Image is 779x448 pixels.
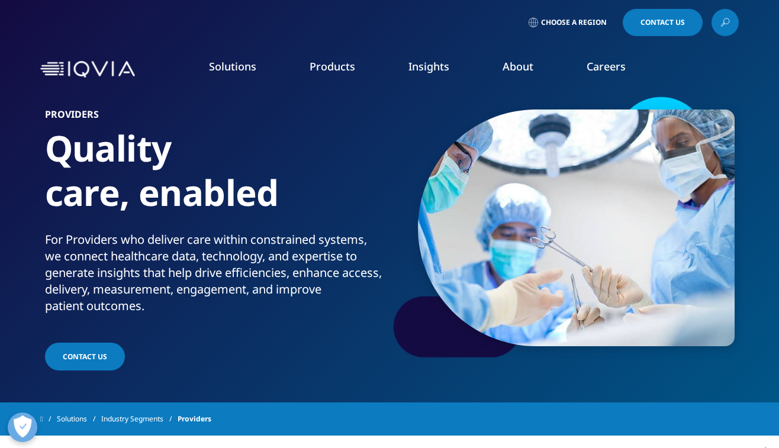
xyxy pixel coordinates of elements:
span: Contact Us [640,19,685,26]
a: Products [310,59,355,73]
h1: Quality care, enabled [45,126,385,231]
nav: Primary [140,41,739,97]
a: Industry Segments [101,408,178,430]
img: IQVIA Healthcare Information Technology and Pharma Clinical Research Company [40,61,135,78]
a: Solutions [57,408,101,430]
a: Contact Us [623,9,703,36]
span: Contact Us [63,352,107,362]
a: Contact Us [45,343,125,370]
p: For Providers who deliver care within constrained systems, we connect healthcare data, technology... [45,231,385,321]
span: Choose a Region [541,18,607,27]
a: Solutions [209,59,256,73]
a: About [503,59,533,73]
span: Providers [178,408,211,430]
a: Insights [408,59,449,73]
button: Open Preferences [8,412,37,442]
h6: Providers [45,109,385,126]
a: Careers [587,59,626,73]
img: 328_nurse-passing-surgical-scissors-to-surgeon-during-operation_600.jpg [418,109,735,346]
